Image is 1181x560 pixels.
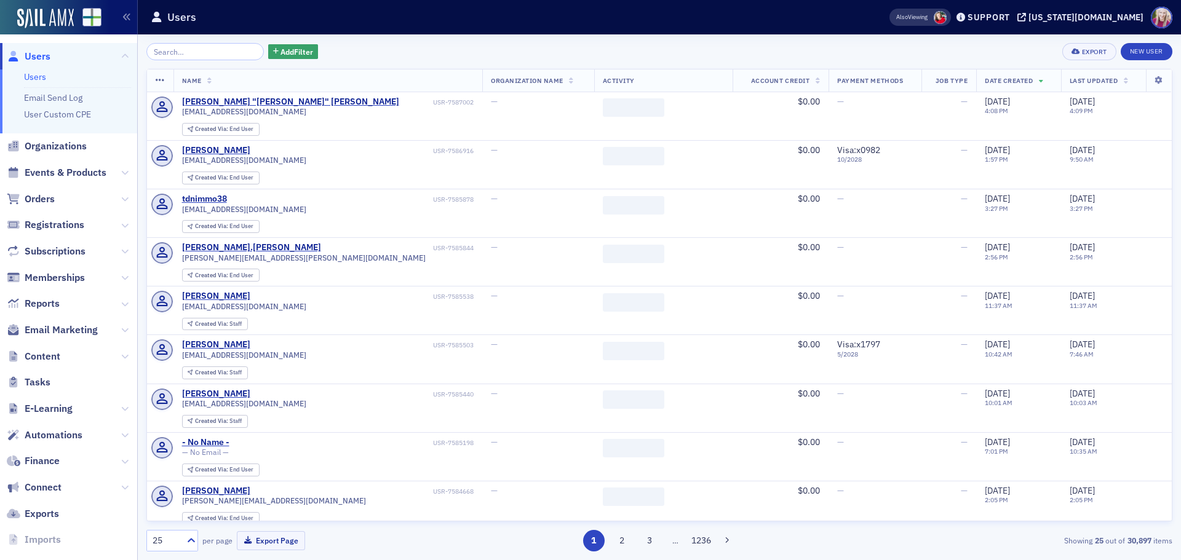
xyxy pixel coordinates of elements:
time: 3:27 PM [1070,204,1093,213]
time: 10:01 AM [985,398,1012,407]
span: — [961,96,968,107]
span: — [491,144,498,156]
span: $0.00 [798,436,820,448]
div: End User [195,175,253,181]
span: ‌ [603,98,664,117]
div: USR-7585503 [252,341,474,349]
span: — [491,436,498,448]
span: $0.00 [798,339,820,350]
div: [PERSON_NAME] [182,145,250,156]
div: End User [195,467,253,473]
a: Events & Products [7,166,106,179]
img: SailAMX [82,8,101,27]
div: Created Via: End User [182,220,260,233]
span: [DATE] [985,96,1010,107]
span: Email Marketing [25,323,98,337]
span: [EMAIL_ADDRESS][DOMAIN_NAME] [182,350,306,360]
span: Memberships [25,271,85,285]
div: [PERSON_NAME] [182,291,250,302]
div: USR-7587002 [401,98,474,106]
time: 4:09 PM [1070,106,1093,115]
span: [DATE] [1070,436,1095,448]
span: [DATE] [1070,485,1095,496]
div: USR-7585538 [252,293,474,301]
span: Name [182,76,202,85]
button: 1 [583,530,605,551]
span: Created Via : [195,417,229,425]
span: — [837,485,844,496]
time: 2:05 PM [985,495,1008,504]
span: — [491,339,498,350]
span: $0.00 [798,290,820,301]
label: per page [202,535,233,546]
a: [PERSON_NAME] [182,486,250,497]
span: Add Filter [280,46,313,57]
time: 10:35 AM [1070,447,1097,455]
span: ‌ [603,390,664,409]
div: Staff [195,418,242,425]
time: 7:46 AM [1070,350,1094,358]
div: USR-7585844 [323,244,474,252]
div: Created Via: Staff [182,415,248,428]
span: [DATE] [985,193,1010,204]
strong: 30,897 [1125,535,1153,546]
time: 2:05 PM [1070,495,1093,504]
span: [EMAIL_ADDRESS][DOMAIN_NAME] [182,156,306,165]
span: Account Credit [751,76,809,85]
span: Created Via : [195,271,229,279]
button: 1236 [691,530,712,551]
span: ‌ [603,342,664,360]
span: ‌ [603,147,664,165]
time: 2:56 PM [1070,253,1093,261]
button: Export Page [237,531,305,550]
span: — [491,290,498,301]
span: — [837,242,844,253]
div: USR-7585440 [252,390,474,398]
a: Exports [7,507,59,521]
time: 11:37 AM [985,301,1012,310]
a: Imports [7,533,61,546]
div: Created Via: End User [182,269,260,282]
span: [EMAIL_ADDRESS][DOMAIN_NAME] [182,107,306,116]
span: Visa : x0982 [837,144,880,156]
span: Activity [603,76,635,85]
a: User Custom CPE [24,109,91,120]
span: — [837,388,844,399]
span: Created Via : [195,125,229,133]
span: — [961,339,968,350]
a: [PERSON_NAME].[PERSON_NAME] [182,242,321,253]
time: 10:03 AM [1070,398,1097,407]
span: Payment Methods [837,76,903,85]
div: End User [195,223,253,230]
span: [DATE] [985,485,1010,496]
div: [PERSON_NAME] [182,339,250,350]
div: USR-7584668 [252,487,474,495]
span: $0.00 [798,144,820,156]
span: Megan Hughes [934,11,947,24]
span: Created Via : [195,173,229,181]
span: Automations [25,428,82,442]
span: Reports [25,297,60,310]
a: Reports [7,297,60,310]
a: Automations [7,428,82,442]
span: [DATE] [985,339,1010,350]
a: Organizations [7,140,87,153]
a: Registrations [7,218,84,232]
span: Viewing [896,13,928,22]
span: [EMAIL_ADDRESS][DOMAIN_NAME] [182,205,306,214]
span: Created Via : [195,465,229,473]
a: [PERSON_NAME] [182,388,250,400]
div: [PERSON_NAME] "[PERSON_NAME]" [PERSON_NAME] [182,97,399,108]
span: Organizations [25,140,87,153]
span: Profile [1151,7,1172,28]
a: Memberships [7,271,85,285]
time: 11:37 AM [1070,301,1097,310]
span: [DATE] [985,290,1010,301]
span: Finance [25,454,60,468]
span: [EMAIL_ADDRESS][DOMAIN_NAME] [182,399,306,408]
span: [DATE] [1070,290,1095,301]
img: SailAMX [17,9,74,28]
span: Last Updated [1070,76,1118,85]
